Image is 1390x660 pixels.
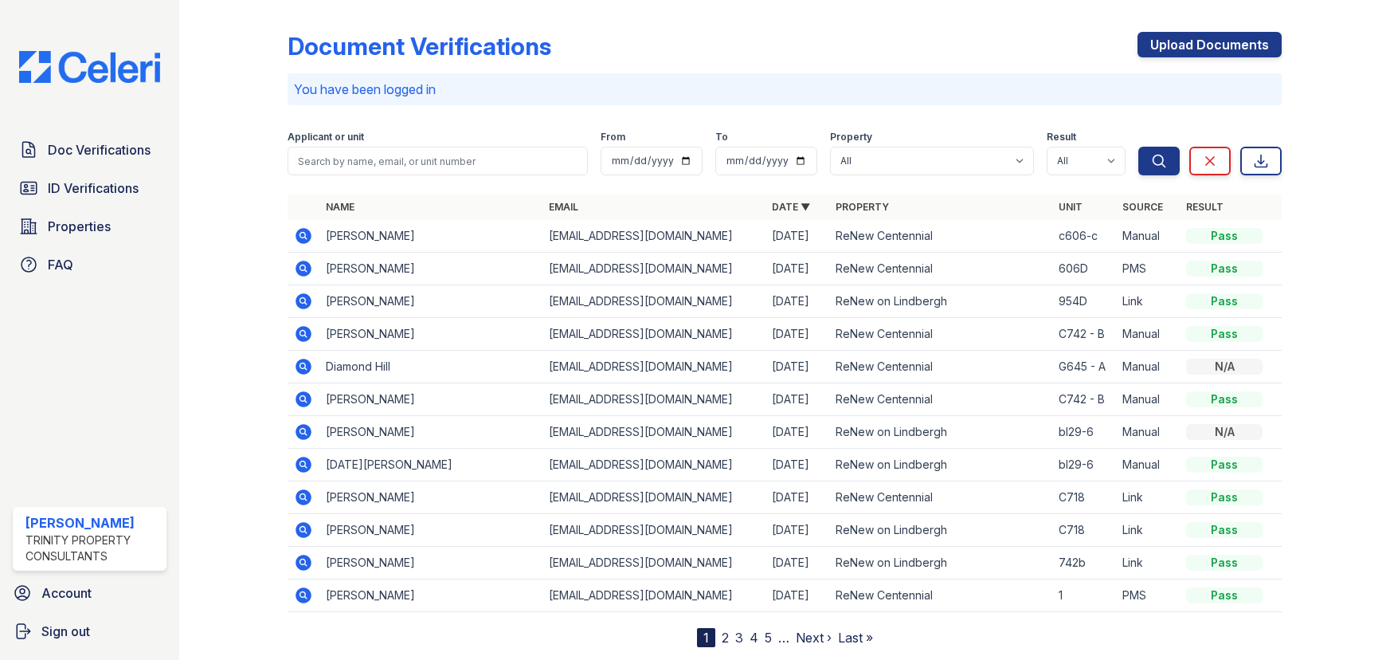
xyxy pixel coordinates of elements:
[288,131,364,143] label: Applicant or unit
[765,351,829,383] td: [DATE]
[13,172,166,204] a: ID Verifications
[829,416,1052,449] td: ReNew on Lindbergh
[1059,201,1083,213] a: Unit
[765,318,829,351] td: [DATE]
[1116,416,1180,449] td: Manual
[6,615,173,647] button: Sign out
[1047,131,1076,143] label: Result
[829,220,1052,253] td: ReNew Centennial
[319,481,542,514] td: [PERSON_NAME]
[319,416,542,449] td: [PERSON_NAME]
[765,449,829,481] td: [DATE]
[542,383,765,416] td: [EMAIL_ADDRESS][DOMAIN_NAME]
[735,630,743,646] a: 3
[1116,285,1180,318] td: Link
[1116,318,1180,351] td: Manual
[48,217,111,236] span: Properties
[41,622,90,641] span: Sign out
[13,210,166,242] a: Properties
[601,131,625,143] label: From
[1116,547,1180,579] td: Link
[542,253,765,285] td: [EMAIL_ADDRESS][DOMAIN_NAME]
[765,416,829,449] td: [DATE]
[13,249,166,281] a: FAQ
[319,318,542,351] td: [PERSON_NAME]
[1186,391,1263,407] div: Pass
[1052,285,1116,318] td: 954D
[829,579,1052,612] td: ReNew Centennial
[1186,359,1263,375] div: N/A
[1186,424,1263,440] div: N/A
[829,383,1052,416] td: ReNew Centennial
[829,481,1052,514] td: ReNew Centennial
[765,220,829,253] td: [DATE]
[1186,293,1263,309] div: Pass
[1323,596,1374,644] iframe: chat widget
[288,32,551,61] div: Document Verifications
[829,514,1052,547] td: ReNew on Lindbergh
[1186,228,1263,244] div: Pass
[829,253,1052,285] td: ReNew Centennial
[1052,220,1116,253] td: c606-c
[750,630,758,646] a: 4
[1186,587,1263,603] div: Pass
[765,547,829,579] td: [DATE]
[1116,383,1180,416] td: Manual
[542,481,765,514] td: [EMAIL_ADDRESS][DOMAIN_NAME]
[6,577,173,609] a: Account
[1116,220,1180,253] td: Manual
[1052,547,1116,579] td: 742b
[796,630,832,646] a: Next ›
[319,351,542,383] td: Diamond Hill
[326,201,354,213] a: Name
[1116,253,1180,285] td: PMS
[1052,579,1116,612] td: 1
[829,285,1052,318] td: ReNew on Lindbergh
[48,255,73,274] span: FAQ
[765,383,829,416] td: [DATE]
[1052,253,1116,285] td: 606D
[765,630,772,646] a: 5
[765,481,829,514] td: [DATE]
[48,140,151,159] span: Doc Verifications
[294,80,1275,99] p: You have been logged in
[830,131,872,143] label: Property
[1116,449,1180,481] td: Manual
[1186,489,1263,505] div: Pass
[1052,351,1116,383] td: G645 - A
[829,547,1052,579] td: ReNew on Lindbergh
[1116,351,1180,383] td: Manual
[1116,481,1180,514] td: Link
[765,253,829,285] td: [DATE]
[1186,201,1224,213] a: Result
[319,383,542,416] td: [PERSON_NAME]
[542,449,765,481] td: [EMAIL_ADDRESS][DOMAIN_NAME]
[1186,261,1263,277] div: Pass
[1122,201,1163,213] a: Source
[319,285,542,318] td: [PERSON_NAME]
[1052,449,1116,481] td: bl29-6
[542,579,765,612] td: [EMAIL_ADDRESS][DOMAIN_NAME]
[765,285,829,318] td: [DATE]
[1186,522,1263,538] div: Pass
[542,514,765,547] td: [EMAIL_ADDRESS][DOMAIN_NAME]
[41,583,92,603] span: Account
[772,201,810,213] a: Date ▼
[542,318,765,351] td: [EMAIL_ADDRESS][DOMAIN_NAME]
[288,147,588,175] input: Search by name, email, or unit number
[13,134,166,166] a: Doc Verifications
[549,201,578,213] a: Email
[1052,383,1116,416] td: C742 - B
[542,416,765,449] td: [EMAIL_ADDRESS][DOMAIN_NAME]
[319,449,542,481] td: [DATE][PERSON_NAME]
[697,628,715,647] div: 1
[542,285,765,318] td: [EMAIL_ADDRESS][DOMAIN_NAME]
[542,220,765,253] td: [EMAIL_ADDRESS][DOMAIN_NAME]
[715,131,728,143] label: To
[319,547,542,579] td: [PERSON_NAME]
[319,253,542,285] td: [PERSON_NAME]
[1186,457,1263,473] div: Pass
[778,628,789,647] span: …
[6,51,173,83] img: CE_Logo_Blue-a8612792a0a2168367f1c8372b55b34899dd931a85d93a1a3d3e32e68fde9ad4.png
[319,220,542,253] td: [PERSON_NAME]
